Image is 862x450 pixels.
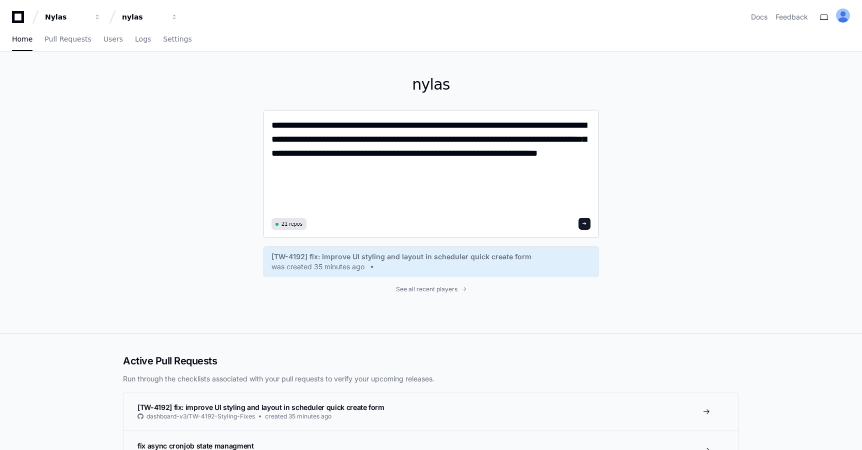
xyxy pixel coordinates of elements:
a: Pull Requests [44,28,91,51]
span: [TW-4192] fix: improve UI styling and layout in scheduler quick create form [137,403,384,411]
span: Settings [163,36,191,42]
h2: Active Pull Requests [123,354,739,368]
img: ALV-UjU-Uivu_cc8zlDcn2c9MNEgVYayUocKx0gHV_Yy_SMunaAAd7JZxK5fgww1Mi-cdUJK5q-hvUHnPErhbMG5W0ta4bF9-... [836,9,850,23]
div: Nylas [45,12,88,22]
button: Nylas [41,8,105,26]
span: was created 35 minutes ago [271,262,364,272]
a: Docs [751,12,767,22]
span: created 35 minutes ago [265,412,331,420]
span: Logs [135,36,151,42]
a: [TW-4192] fix: improve UI styling and layout in scheduler quick create formwas created 35 minutes... [271,252,590,272]
a: Settings [163,28,191,51]
button: Feedback [775,12,808,22]
a: See all recent players [263,285,599,293]
a: [TW-4192] fix: improve UI styling and layout in scheduler quick create formdashboard-v3/TW-4192-S... [123,392,738,430]
span: 21 repos [281,220,302,228]
span: [TW-4192] fix: improve UI styling and layout in scheduler quick create form [271,252,531,262]
span: Home [12,36,32,42]
a: Home [12,28,32,51]
span: Pull Requests [44,36,91,42]
a: Users [103,28,123,51]
div: nylas [122,12,165,22]
span: See all recent players [396,285,457,293]
p: Run through the checklists associated with your pull requests to verify your upcoming releases. [123,374,739,384]
span: dashboard-v3/TW-4192-Styling-Fixes [146,412,255,420]
button: nylas [118,8,182,26]
h1: nylas [263,76,599,94]
a: Logs [135,28,151,51]
span: fix async cronjob state managment [137,441,253,450]
span: Users [103,36,123,42]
